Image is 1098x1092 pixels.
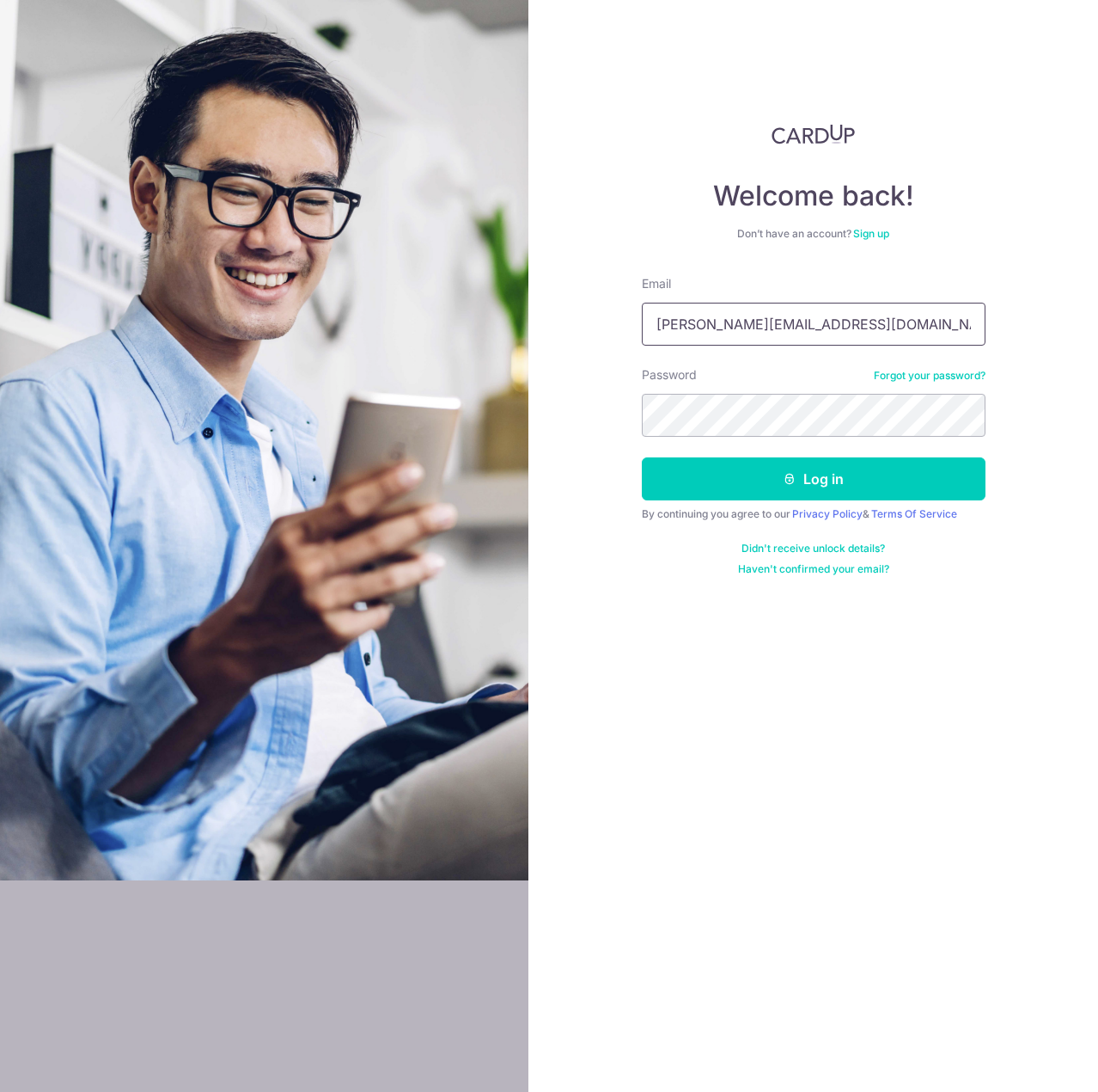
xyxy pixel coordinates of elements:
a: Terms Of Service [871,507,957,520]
a: Privacy Policy [792,507,863,520]
a: Forgot your password? [874,369,985,383]
label: Password [642,366,697,383]
a: Sign up [853,227,889,240]
a: Didn't receive unlock details? [741,542,885,555]
a: Haven't confirmed your email? [738,562,889,576]
div: By continuing you agree to our & [642,507,985,521]
div: Don’t have an account? [642,227,985,241]
button: Log in [642,457,985,500]
img: CardUp Logo [772,124,856,144]
input: Enter your Email [642,303,985,346]
label: Email [642,275,671,292]
h4: Welcome back! [642,179,985,213]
